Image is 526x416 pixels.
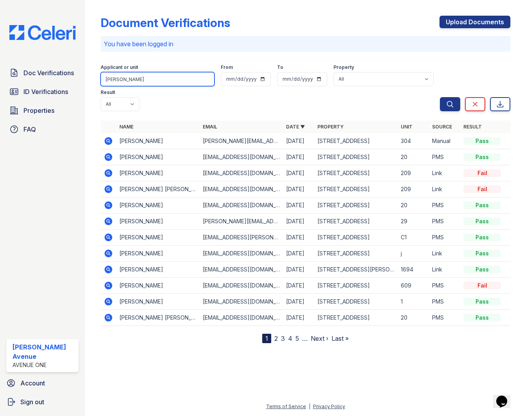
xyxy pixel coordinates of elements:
[104,39,507,49] p: You have been logged in
[398,133,429,149] td: 304
[432,124,452,130] a: Source
[286,124,305,130] a: Date ▼
[493,385,518,408] iframe: chat widget
[6,103,79,118] a: Properties
[116,294,200,310] td: [PERSON_NAME]
[302,334,308,343] span: …
[262,334,271,343] div: 1
[116,230,200,246] td: [PERSON_NAME]
[314,197,398,213] td: [STREET_ADDRESS]
[429,246,460,262] td: Link
[116,310,200,326] td: [PERSON_NAME] [PERSON_NAME]
[116,133,200,149] td: [PERSON_NAME]
[429,262,460,278] td: Link
[317,124,344,130] a: Property
[314,133,398,149] td: [STREET_ADDRESS]
[313,403,345,409] a: Privacy Policy
[23,87,68,96] span: ID Verifications
[200,278,283,294] td: [EMAIL_ADDRESS][DOMAIN_NAME]
[266,403,306,409] a: Terms of Service
[3,394,82,410] a: Sign out
[116,165,200,181] td: [PERSON_NAME]
[283,246,314,262] td: [DATE]
[283,149,314,165] td: [DATE]
[463,298,501,306] div: Pass
[429,230,460,246] td: PMS
[429,165,460,181] td: Link
[116,149,200,165] td: [PERSON_NAME]
[200,213,283,230] td: [PERSON_NAME][EMAIL_ADDRESS][DOMAIN_NAME]
[200,165,283,181] td: [EMAIL_ADDRESS][DOMAIN_NAME]
[314,165,398,181] td: [STREET_ADDRESS]
[463,314,501,322] div: Pass
[3,375,82,391] a: Account
[283,133,314,149] td: [DATE]
[314,181,398,197] td: [STREET_ADDRESS]
[116,213,200,230] td: [PERSON_NAME]
[463,153,501,161] div: Pass
[200,181,283,197] td: [EMAIL_ADDRESS][DOMAIN_NAME]
[283,181,314,197] td: [DATE]
[6,121,79,137] a: FAQ
[398,165,429,181] td: 209
[398,278,429,294] td: 609
[429,133,460,149] td: Manual
[13,342,76,361] div: [PERSON_NAME] Avenue
[463,124,482,130] a: Result
[200,133,283,149] td: [PERSON_NAME][EMAIL_ADDRESS][PERSON_NAME][DOMAIN_NAME]
[200,197,283,213] td: [EMAIL_ADDRESS][DOMAIN_NAME]
[283,230,314,246] td: [DATE]
[283,262,314,278] td: [DATE]
[101,72,214,86] input: Search by name, email, or unit number
[200,262,283,278] td: [EMAIL_ADDRESS][DOMAIN_NAME]
[119,124,133,130] a: Name
[463,217,501,225] div: Pass
[463,201,501,209] div: Pass
[6,84,79,99] a: ID Verifications
[283,278,314,294] td: [DATE]
[23,125,36,134] span: FAQ
[429,149,460,165] td: PMS
[311,335,328,342] a: Next ›
[331,335,349,342] a: Last »
[309,403,310,409] div: |
[398,181,429,197] td: 209
[283,197,314,213] td: [DATE]
[274,335,278,342] a: 2
[116,262,200,278] td: [PERSON_NAME]
[429,197,460,213] td: PMS
[463,169,501,177] div: Fail
[314,278,398,294] td: [STREET_ADDRESS]
[23,68,74,78] span: Doc Verifications
[116,278,200,294] td: [PERSON_NAME]
[116,197,200,213] td: [PERSON_NAME]
[221,64,233,71] label: From
[101,89,115,96] label: Result
[314,149,398,165] td: [STREET_ADDRESS]
[23,106,54,115] span: Properties
[463,250,501,257] div: Pass
[398,246,429,262] td: j
[20,378,45,388] span: Account
[398,197,429,213] td: 20
[283,165,314,181] td: [DATE]
[429,213,460,230] td: PMS
[429,278,460,294] td: PMS
[101,64,138,71] label: Applicant or unit
[429,294,460,310] td: PMS
[283,310,314,326] td: [DATE]
[20,397,44,407] span: Sign out
[463,282,501,289] div: Fail
[398,262,429,278] td: 1694
[283,213,314,230] td: [DATE]
[200,310,283,326] td: [EMAIL_ADDRESS][DOMAIN_NAME]
[116,181,200,197] td: [PERSON_NAME] [PERSON_NAME] [PERSON_NAME]
[200,246,283,262] td: [EMAIL_ADDRESS][DOMAIN_NAME]
[463,266,501,273] div: Pass
[314,262,398,278] td: [STREET_ADDRESS][PERSON_NAME]
[398,213,429,230] td: 29
[277,64,283,71] label: To
[200,149,283,165] td: [EMAIL_ADDRESS][DOMAIN_NAME]
[6,65,79,81] a: Doc Verifications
